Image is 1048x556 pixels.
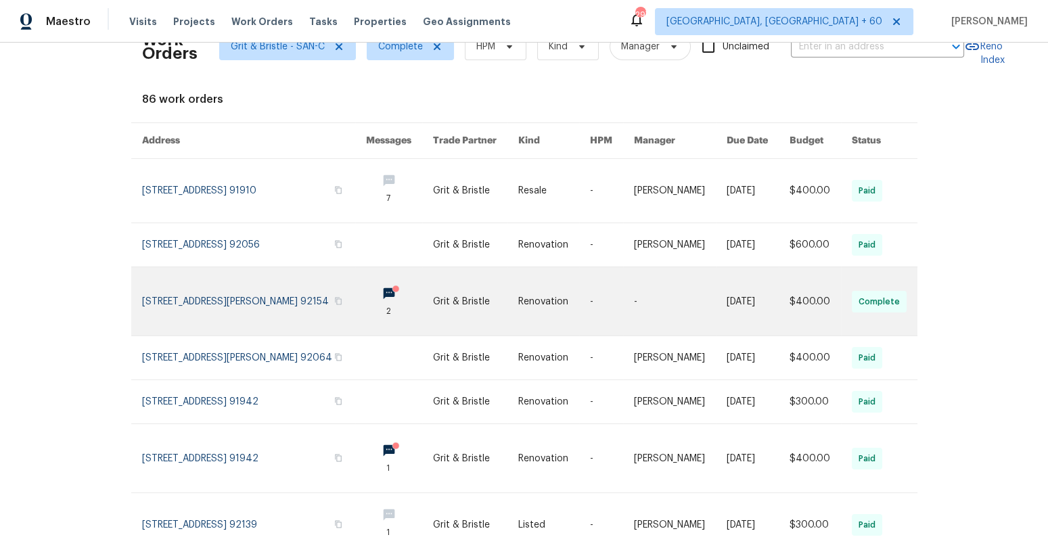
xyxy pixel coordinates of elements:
[332,452,344,464] button: Copy Address
[231,15,293,28] span: Work Orders
[579,123,623,159] th: HPM
[507,123,579,159] th: Kind
[841,123,917,159] th: Status
[422,267,507,336] td: Grit & Bristle
[779,123,841,159] th: Budget
[422,123,507,159] th: Trade Partner
[423,15,511,28] span: Geo Assignments
[623,223,716,267] td: [PERSON_NAME]
[422,380,507,424] td: Grit & Bristle
[507,336,579,380] td: Renovation
[579,336,623,380] td: -
[507,159,579,223] td: Resale
[507,267,579,336] td: Renovation
[332,395,344,407] button: Copy Address
[947,37,965,56] button: Open
[623,380,716,424] td: [PERSON_NAME]
[946,15,1028,28] span: [PERSON_NAME]
[354,15,407,28] span: Properties
[579,223,623,267] td: -
[378,40,423,53] span: Complete
[579,380,623,424] td: -
[142,33,198,60] h2: Work Orders
[231,40,325,53] span: Grit & Bristle - SAN-C
[422,159,507,223] td: Grit & Bristle
[635,8,645,22] div: 297
[129,15,157,28] span: Visits
[332,351,344,363] button: Copy Address
[579,424,623,493] td: -
[791,37,926,57] input: Enter in an address
[332,184,344,196] button: Copy Address
[46,15,91,28] span: Maestro
[332,238,344,250] button: Copy Address
[476,40,495,53] span: HPM
[131,123,355,159] th: Address
[422,223,507,267] td: Grit & Bristle
[964,26,1005,67] a: View Reno Index
[623,336,716,380] td: [PERSON_NAME]
[666,15,882,28] span: [GEOGRAPHIC_DATA], [GEOGRAPHIC_DATA] + 60
[332,518,344,530] button: Copy Address
[623,424,716,493] td: [PERSON_NAME]
[173,15,215,28] span: Projects
[422,424,507,493] td: Grit & Bristle
[355,123,422,159] th: Messages
[723,40,769,54] span: Unclaimed
[623,159,716,223] td: [PERSON_NAME]
[309,17,338,26] span: Tasks
[507,223,579,267] td: Renovation
[623,267,716,336] td: -
[623,123,716,159] th: Manager
[621,40,660,53] span: Manager
[422,336,507,380] td: Grit & Bristle
[142,93,907,106] div: 86 work orders
[579,267,623,336] td: -
[332,295,344,307] button: Copy Address
[507,424,579,493] td: Renovation
[549,40,568,53] span: Kind
[716,123,779,159] th: Due Date
[507,380,579,424] td: Renovation
[579,159,623,223] td: -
